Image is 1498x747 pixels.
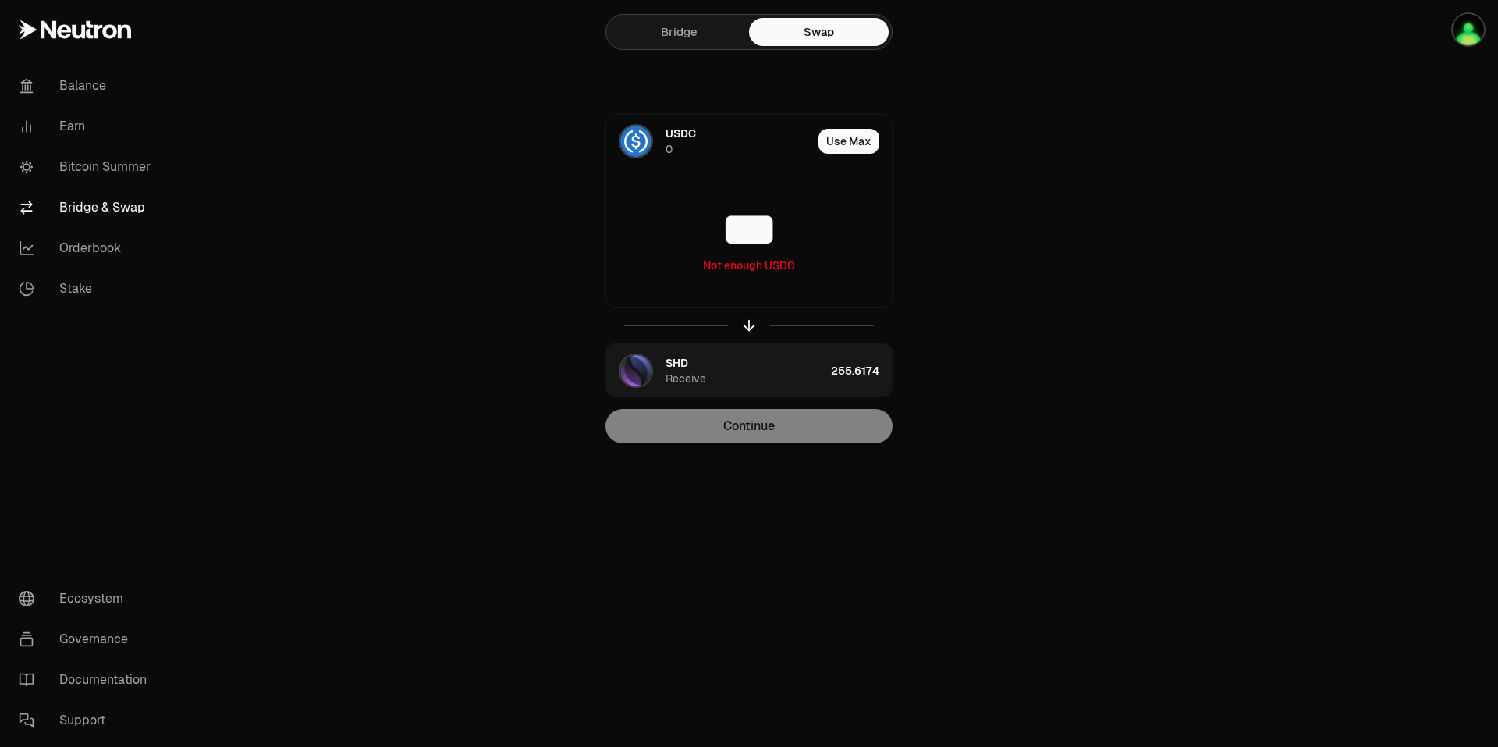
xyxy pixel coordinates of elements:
a: Orderbook [6,228,169,269]
a: Stake [6,269,169,309]
div: 255.6174 [831,344,892,397]
a: Earn [6,106,169,147]
div: SHD LogoSHDReceive [606,344,825,397]
a: Swap [749,18,889,46]
a: Governance [6,619,169,660]
div: Receive [666,371,706,386]
div: 0 [666,141,673,157]
a: Bridge & Swap [6,187,169,228]
a: Documentation [6,660,169,700]
span: USDC [666,126,696,141]
img: SHD Logo [620,355,651,386]
a: Ecosystem [6,578,169,619]
button: Use Max [818,129,879,154]
a: Support [6,700,169,741]
img: USDC Logo [620,126,651,157]
div: USDC LogoUSDC0 [606,115,812,168]
a: Balance [6,66,169,106]
span: SHD [666,355,688,371]
img: SparcoGx [1453,14,1484,45]
a: Bridge [609,18,749,46]
a: Bitcoin Summer [6,147,169,187]
div: Not enough USDC [703,258,795,273]
button: SHD LogoSHDReceive255.6174 [606,344,892,397]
